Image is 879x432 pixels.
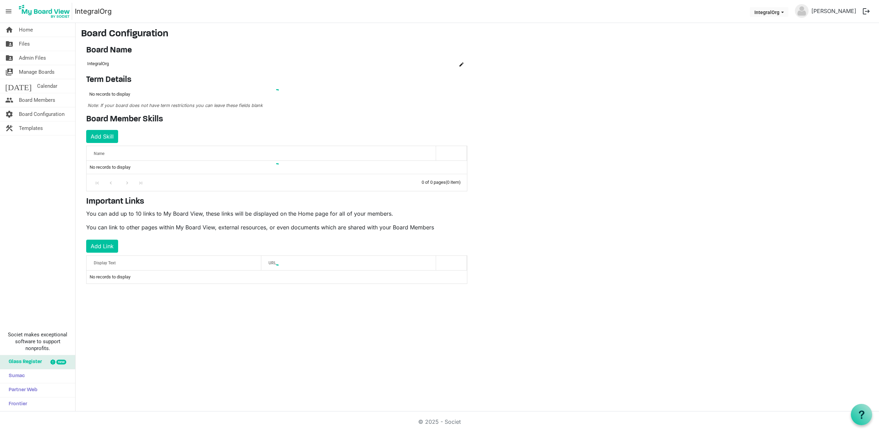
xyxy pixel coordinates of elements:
[19,23,33,37] span: Home
[457,59,466,69] button: Edit
[809,4,859,18] a: [PERSON_NAME]
[86,58,443,70] td: IntegralOrg column header Name
[86,240,118,253] button: Add Link
[17,3,75,20] a: My Board View Logo
[3,331,72,352] span: Societ makes exceptional software to support nonprofits.
[5,397,27,411] span: Frontier
[5,65,13,79] span: switch_account
[81,28,874,40] h3: Board Configuration
[56,360,66,364] div: new
[86,75,467,85] h4: Term Details
[5,51,13,65] span: folder_shared
[86,46,467,56] h4: Board Name
[5,383,37,397] span: Partner Web
[2,5,15,18] span: menu
[5,121,13,135] span: construction
[5,107,13,121] span: settings
[75,4,112,18] a: IntegralOrg
[5,355,42,369] span: Glass Register
[5,79,32,93] span: [DATE]
[86,130,118,143] button: Add Skill
[5,93,13,107] span: people
[19,37,30,51] span: Files
[5,23,13,37] span: home
[37,79,57,93] span: Calendar
[5,37,13,51] span: folder_shared
[88,103,263,108] span: Note: If your board does not have term restrictions you can leave these fields blank
[17,3,72,20] img: My Board View Logo
[19,51,46,65] span: Admin Files
[19,107,65,121] span: Board Configuration
[19,65,55,79] span: Manage Boards
[86,223,467,231] p: You can link to other pages within My Board View, external resources, or even documents which are...
[795,4,809,18] img: no-profile-picture.svg
[859,4,874,19] button: logout
[5,369,25,383] span: Sumac
[418,418,461,425] a: © 2025 - Societ
[750,7,788,17] button: IntegralOrg dropdownbutton
[19,93,55,107] span: Board Members
[86,115,467,124] h4: Board Member Skills
[443,58,467,70] td: is Command column column header
[86,209,467,218] p: You can add up to 10 links to My Board View, these links will be displayed on the Home page for a...
[86,197,467,207] h4: Important Links
[19,121,43,135] span: Templates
